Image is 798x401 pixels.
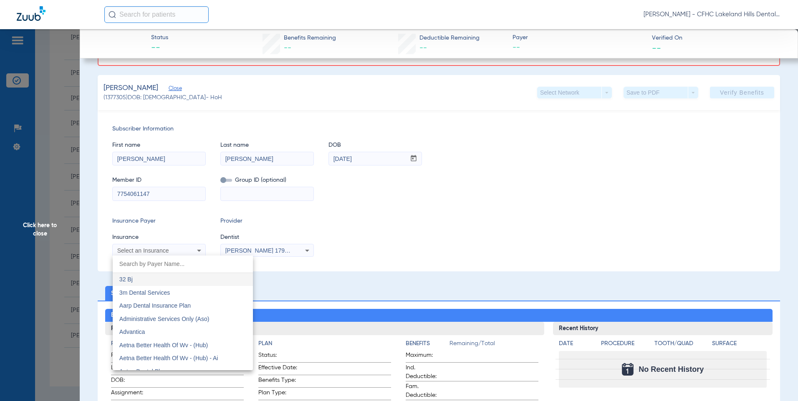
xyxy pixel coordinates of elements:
[119,276,133,283] span: 32 Bj
[756,361,798,401] iframe: Chat Widget
[113,256,253,273] input: dropdown search
[119,328,145,335] span: Advantica
[119,302,191,309] span: Aarp Dental Insurance Plan
[119,355,218,361] span: Aetna Better Health Of Wv - (Hub) - Ai
[119,368,169,375] span: Aetna Dental Plans
[119,316,210,322] span: Administrative Services Only (Aso)
[119,342,208,348] span: Aetna Better Health Of Wv - (Hub)
[119,289,170,296] span: 3m Dental Services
